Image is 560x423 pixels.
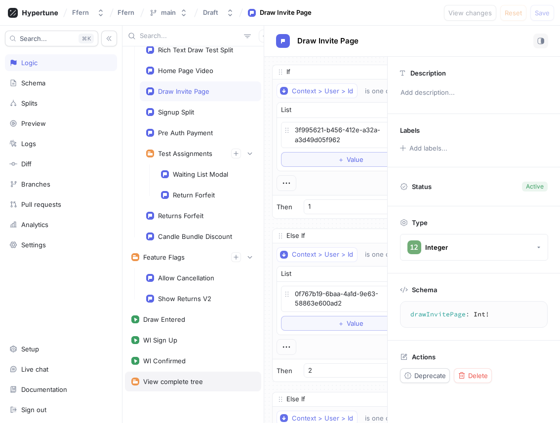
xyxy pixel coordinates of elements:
div: Candle Bundle Discount [158,232,232,240]
textarea: 0f767b19-6baa-4a1d-9e63-58863e600ad2 [281,286,420,312]
div: Preview [21,119,46,127]
p: Labels [400,126,420,134]
div: View complete tree [143,378,203,385]
p: Schema [412,286,437,294]
span: Delete [468,373,488,379]
div: Splits [21,99,38,107]
textarea: 3f995621-b456-412e-a32a-a3d49d05f962 [281,122,420,148]
p: Else If [286,231,305,241]
button: main [145,4,192,21]
input: Search... [140,31,240,41]
div: Wl Confirmed [143,357,186,365]
span: Value [347,156,363,162]
div: K [79,34,94,43]
div: Branches [21,180,50,188]
p: Description [410,69,446,77]
div: is one of [365,87,392,95]
button: Draft [199,4,238,21]
div: Logic [21,59,38,67]
span: View changes [448,10,492,16]
div: Feature Flags [143,253,185,261]
div: Context > User > Id [292,414,353,423]
div: Diff [21,160,32,168]
p: Else If [286,394,305,404]
div: is one of [365,250,392,259]
span: ＋ [338,320,344,326]
p: If [286,67,290,77]
div: Schema [21,79,45,87]
div: Signup Split [158,108,194,116]
div: Sign out [21,406,46,414]
button: Context > User > Id [277,83,358,98]
div: Return Forfeit [173,191,215,199]
textarea: drawInvitePage: Int! [404,306,543,323]
div: Ffern [72,8,89,17]
div: Add labels... [409,145,447,152]
div: Integer [425,243,448,252]
div: Pull requests [21,200,61,208]
button: Context > User > Id [277,247,358,262]
p: Then [277,366,292,376]
div: Test Assignments [158,150,212,157]
div: Show Returns V2 [158,295,211,303]
span: Save [535,10,550,16]
span: Ffern [118,9,134,16]
div: Home Page Video [158,67,213,75]
div: List [281,105,291,115]
div: Live chat [21,365,48,373]
div: Context > User > Id [292,87,353,95]
div: Waiting List Modal [173,170,228,178]
button: Reset [500,5,526,21]
div: Rich Text Draw Test Split [158,46,233,54]
div: Pre Auth Payment [158,129,213,137]
div: Draw Invite Page [260,8,312,18]
div: Logs [21,140,36,148]
a: Documentation [5,381,117,398]
span: Value [347,320,363,326]
p: Actions [412,353,436,361]
div: Draft [203,8,218,17]
div: Analytics [21,221,48,229]
button: is one of [360,83,406,98]
span: Reset [505,10,522,16]
div: Wl Sign Up [143,336,177,344]
button: View changes [444,5,496,21]
span: ＋ [338,156,344,162]
div: Returns Forfeit [158,212,203,220]
span: Draw Invite Page [297,37,359,45]
span: Deprecate [414,373,446,379]
span: Search... [20,36,47,41]
div: Settings [21,241,46,249]
div: main [161,8,176,17]
div: Active [526,182,544,191]
div: Setup [21,345,39,353]
button: Add labels... [397,142,450,154]
button: Search...K [5,31,98,46]
button: Deprecate [400,368,450,383]
p: Status [412,180,432,193]
button: Save [530,5,554,21]
div: Documentation [21,385,67,393]
button: ＋Value [281,316,420,331]
p: Type [412,219,428,227]
input: Enter number here [304,363,425,378]
button: is one of [360,247,406,262]
div: Draw Invite Page [158,87,209,95]
input: Enter number here [304,199,425,214]
button: Ffern [68,4,109,21]
button: ＋Value [281,152,420,167]
button: Integer [400,234,548,261]
div: Draw Entered [143,315,185,323]
p: Add description... [396,84,552,101]
div: Context > User > Id [292,250,353,259]
div: Allow Cancellation [158,274,214,282]
button: Delete [454,368,492,383]
p: Then [277,202,292,212]
div: is one of [365,414,392,423]
div: List [281,269,291,279]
